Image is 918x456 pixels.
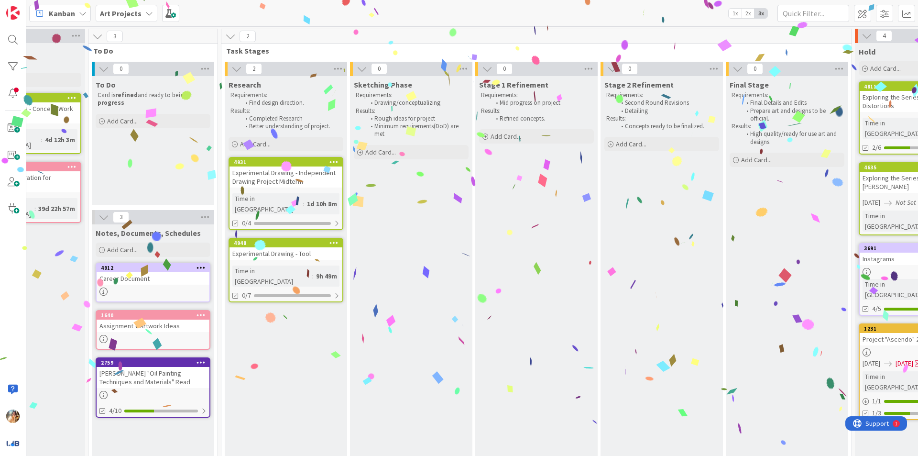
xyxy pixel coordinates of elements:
[97,367,209,388] div: [PERSON_NAME] "Oil Painting Techniques and Materials" Read
[226,46,840,56] span: Task Stages
[777,5,849,22] input: Quick Filter...
[101,359,209,366] div: 2759
[872,304,881,314] span: 4/5
[232,193,303,214] div: Time in [GEOGRAPHIC_DATA]
[491,99,592,107] li: Mid progress on project
[97,311,209,320] div: 1640
[97,272,209,285] div: Career Document
[730,80,769,89] span: Final Stage
[232,266,312,287] div: Time in [GEOGRAPHIC_DATA]
[115,91,138,99] strong: refined
[240,115,342,122] li: Completed Research
[6,6,20,20] img: Visit kanbanzone.com
[97,358,209,367] div: 2759
[97,320,209,332] div: Assignment + Artwork Ideas
[96,80,116,89] span: To Do
[50,4,52,11] div: 1
[859,47,875,56] span: Hold
[754,9,767,18] span: 3x
[616,140,646,148] span: Add Card...
[113,211,129,223] span: 3
[98,91,186,107] strong: in progress
[732,91,842,99] p: Requirements:
[896,358,913,368] span: [DATE]
[863,198,880,208] span: [DATE]
[481,107,592,115] p: Results:
[356,91,467,99] p: Requirements:
[229,239,342,260] div: 4948Experimental Drawing - Tool
[606,115,717,122] p: Results:
[97,264,209,272] div: 4912
[96,228,201,238] span: Notes, Documents, Schedules
[305,199,339,209] div: 1d 10h 8m
[496,63,513,75] span: 0
[36,203,77,214] div: 39d 22h 57m
[113,63,129,75] span: 0
[240,122,342,130] li: Better understanding of project.
[229,239,342,247] div: 4948
[863,358,880,368] span: [DATE]
[365,99,467,107] li: Drawing/conceptualizing
[101,312,209,319] div: 1640
[872,408,881,418] span: 1/3
[98,91,208,107] p: Card is and ready to be
[229,167,342,188] div: Experimental Drawing - Independent Drawing Project Midterm
[107,31,123,42] span: 3
[604,80,674,89] span: Stage 2 Refinement
[34,203,36,214] span: :
[109,406,121,416] span: 4/10
[41,134,43,145] span: :
[107,245,138,254] span: Add Card...
[872,396,881,406] span: 1 / 1
[240,99,342,107] li: Find design direction.
[97,358,209,388] div: 2759[PERSON_NAME] "Oil Painting Techniques and Materials" Read
[491,132,521,141] span: Add Card...
[303,199,305,209] span: :
[107,117,138,125] span: Add Card...
[741,130,843,146] li: High quality/ready for use art and designs.
[240,31,256,42] span: 2
[479,80,548,89] span: Stage 1 Refinement
[365,148,396,156] span: Add Card...
[101,265,209,271] div: 4912
[616,107,718,115] li: Detailing
[49,8,75,19] span: Kanban
[234,240,342,246] div: 4948
[234,159,342,166] div: 4931
[616,99,718,107] li: Second Round Revisions
[747,63,763,75] span: 0
[242,290,251,300] span: 0/7
[97,264,209,285] div: 4912Career Document
[242,218,251,228] span: 0/4
[870,64,901,73] span: Add Card...
[481,91,592,99] p: Requirements:
[365,115,467,122] li: Rough ideas for project
[742,9,754,18] span: 2x
[229,158,342,188] div: 4931Experimental Drawing - Independent Drawing Project Midterm
[6,436,20,450] img: avatar
[20,1,44,13] span: Support
[606,91,717,99] p: Requirements:
[741,107,843,123] li: Prepare art and designs to be official.
[240,140,271,148] span: Add Card...
[97,311,209,332] div: 1640Assignment + Artwork Ideas
[100,9,142,18] b: Art Projects
[230,107,341,115] p: Results:
[622,63,638,75] span: 0
[741,156,772,164] span: Add Card...
[356,107,467,115] p: Results:
[741,99,843,107] li: Final Details and Edits
[229,158,342,167] div: 4931
[230,91,341,99] p: Requirements:
[354,80,412,89] span: Sketching Phase
[616,122,718,130] li: Concepts ready to be finalized.
[365,122,467,138] li: Minimum requirements(DoD) are met
[872,143,881,153] span: 2/6
[732,122,842,130] p: Results:
[896,198,916,207] i: Not Set
[246,63,262,75] span: 2
[729,9,742,18] span: 1x
[93,46,206,56] span: To Do
[312,271,314,281] span: :
[229,80,261,89] span: Research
